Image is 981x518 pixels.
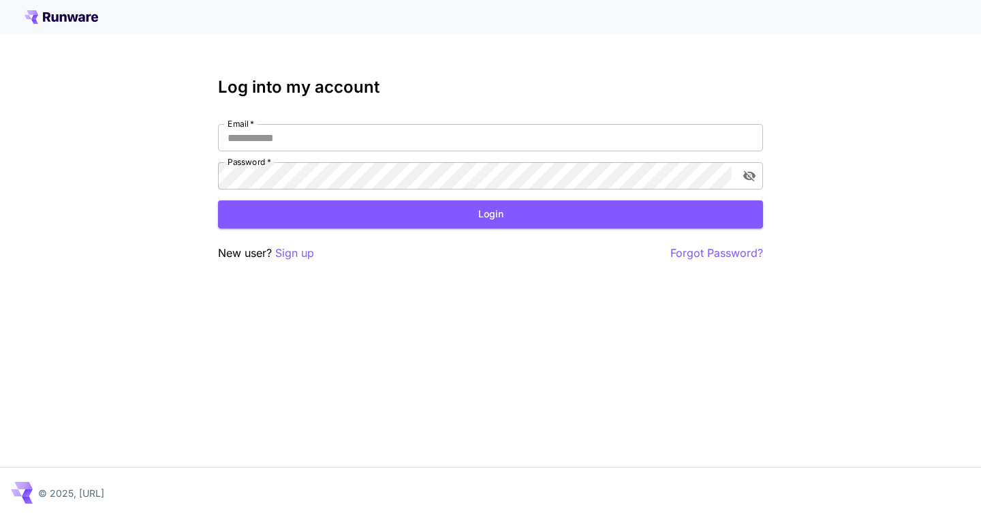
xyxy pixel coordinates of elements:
[218,78,763,97] h3: Log into my account
[38,486,104,500] p: © 2025, [URL]
[275,245,314,262] button: Sign up
[218,245,314,262] p: New user?
[228,156,271,168] label: Password
[737,164,762,188] button: toggle password visibility
[228,118,254,129] label: Email
[670,245,763,262] button: Forgot Password?
[218,200,763,228] button: Login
